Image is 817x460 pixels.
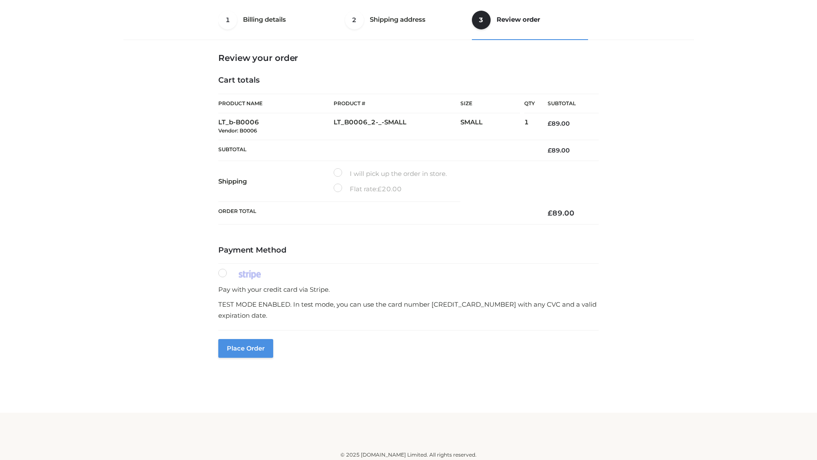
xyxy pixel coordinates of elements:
td: LT_b-B0006 [218,113,334,140]
div: © 2025 [DOMAIN_NAME] Limited. All rights reserved. [126,451,691,459]
td: SMALL [460,113,524,140]
h4: Payment Method [218,246,599,255]
label: I will pick up the order in store. [334,168,447,179]
th: Product Name [218,94,334,113]
td: 1 [524,113,535,140]
span: £ [548,147,551,154]
bdi: 89.00 [548,147,570,154]
label: Flat rate: [334,184,402,195]
span: £ [548,120,551,127]
th: Subtotal [218,140,535,161]
th: Qty [524,94,535,113]
h4: Cart totals [218,76,599,85]
th: Shipping [218,161,334,202]
p: Pay with your credit card via Stripe. [218,284,599,295]
th: Size [460,94,520,113]
bdi: 20.00 [377,185,402,193]
span: £ [377,185,382,193]
td: LT_B0006_2-_-SMALL [334,113,460,140]
h3: Review your order [218,53,599,63]
button: Place order [218,339,273,358]
small: Vendor: B0006 [218,127,257,134]
p: TEST MODE ENABLED. In test mode, you can use the card number [CREDIT_CARD_NUMBER] with any CVC an... [218,299,599,321]
th: Subtotal [535,94,599,113]
th: Product # [334,94,460,113]
span: £ [548,209,552,217]
bdi: 89.00 [548,120,570,127]
bdi: 89.00 [548,209,574,217]
th: Order Total [218,202,535,224]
